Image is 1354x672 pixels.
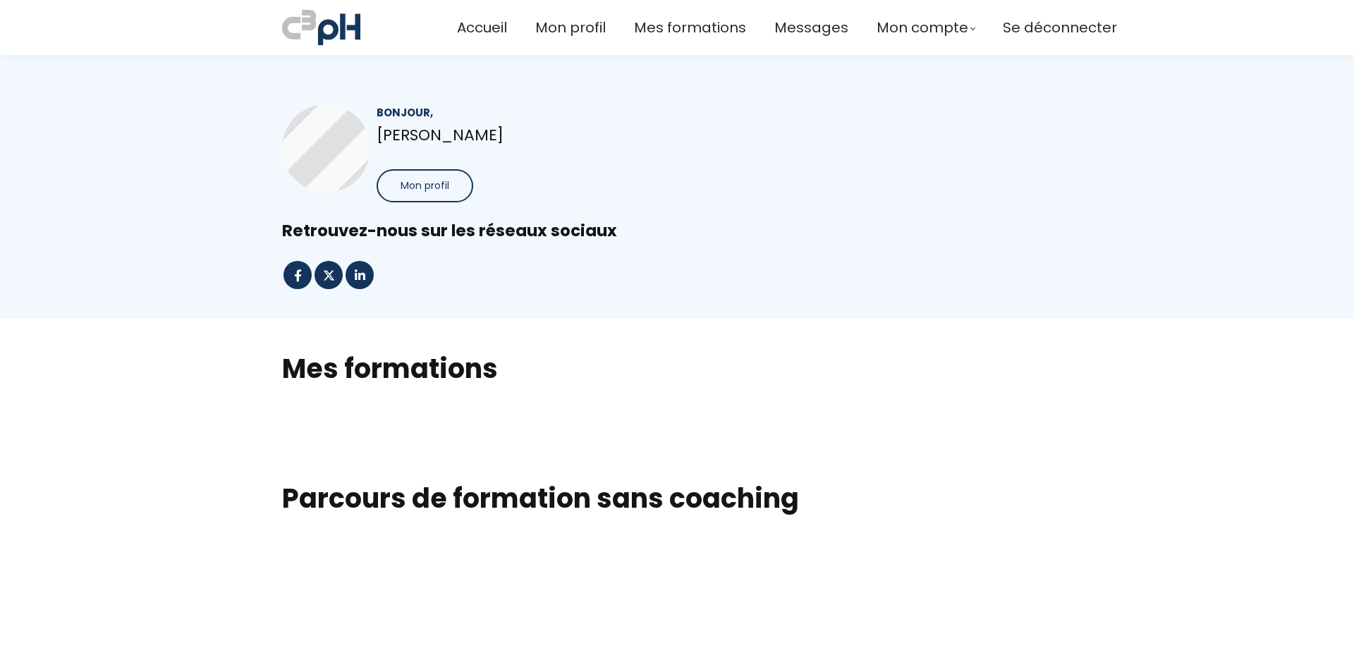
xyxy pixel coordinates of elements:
[282,7,360,48] img: a70bc7685e0efc0bd0b04b3506828469.jpeg
[774,16,848,39] a: Messages
[377,123,653,147] p: [PERSON_NAME]
[377,169,473,202] button: Mon profil
[535,16,606,39] a: Mon profil
[634,16,746,39] a: Mes formations
[282,350,1072,386] h2: Mes formations
[282,482,1072,515] h1: Parcours de formation sans coaching
[877,16,968,39] span: Mon compte
[457,16,507,39] a: Accueil
[1003,16,1117,39] a: Se déconnecter
[282,220,1072,242] div: Retrouvez-nous sur les réseaux sociaux
[377,104,653,121] div: Bonjour,
[401,178,449,193] span: Mon profil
